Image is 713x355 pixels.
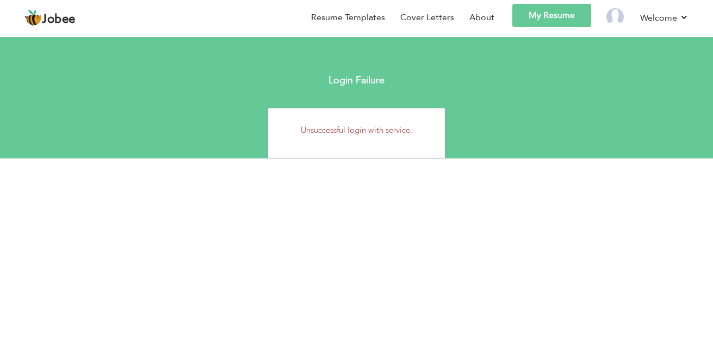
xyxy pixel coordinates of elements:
[276,125,437,136] p: Unsuccessful login with service.
[400,11,454,24] a: Cover Letters
[469,11,494,24] a: About
[42,14,76,26] span: Jobee
[24,9,76,27] a: Jobee
[640,11,689,25] a: Welcome
[24,9,42,27] img: jobee.io
[311,11,385,24] a: Resume Templates
[606,8,624,26] img: Profile Img
[328,74,385,87] strong: Login Failure
[512,4,591,27] a: My Resume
